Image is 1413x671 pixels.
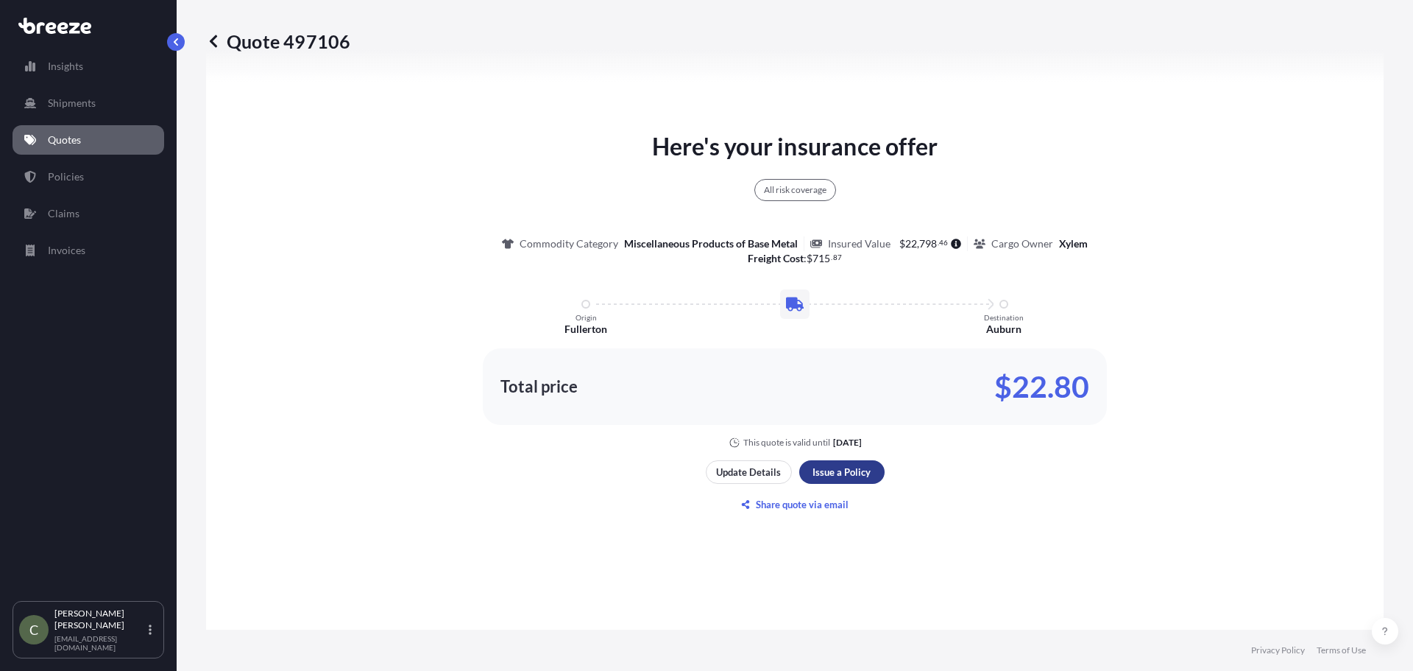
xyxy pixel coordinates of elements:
p: Fullerton [564,322,607,337]
p: Xylem [1059,236,1088,251]
p: Quotes [48,133,81,147]
span: 46 [939,240,948,245]
a: Shipments [13,88,164,118]
p: [PERSON_NAME] [PERSON_NAME] [54,608,146,631]
button: Update Details [706,460,792,484]
span: 715 [812,253,830,264]
span: $ [807,253,812,264]
a: Policies [13,162,164,192]
p: Commodity Category [520,236,618,251]
div: All risk coverage [754,179,836,201]
span: . [938,240,939,245]
p: Auburn [986,322,1021,337]
a: Invoices [13,236,164,265]
span: 87 [833,255,842,260]
p: Invoices [48,243,85,258]
span: 22 [905,239,917,249]
span: , [917,239,919,249]
p: Issue a Policy [812,465,871,479]
p: Update Details [716,465,781,479]
p: Here's your insurance offer [652,129,938,164]
a: Claims [13,199,164,228]
a: Insights [13,52,164,81]
p: Destination [984,313,1024,322]
p: Insured Value [828,236,890,251]
p: This quote is valid until [743,437,830,449]
button: Issue a Policy [799,460,885,484]
p: Quote 497106 [206,29,350,53]
p: $22.80 [994,375,1089,398]
p: [DATE] [833,437,862,449]
p: Claims [48,206,79,221]
p: [EMAIL_ADDRESS][DOMAIN_NAME] [54,634,146,652]
p: Policies [48,169,84,184]
p: Share quote via email [756,497,849,512]
p: Total price [500,379,578,394]
span: 798 [919,239,937,249]
span: $ [899,239,905,249]
span: C [29,622,38,637]
a: Privacy Policy [1251,644,1305,656]
span: . [831,255,832,260]
a: Quotes [13,125,164,155]
button: Share quote via email [706,493,885,516]
b: Freight Cost [748,252,804,264]
p: Shipments [48,96,96,110]
p: Cargo Owner [991,236,1053,251]
p: Miscellaneous Products of Base Metal [624,236,798,251]
p: Insights [48,59,83,74]
p: : [748,251,842,266]
p: Origin [576,313,597,322]
a: Terms of Use [1317,644,1366,656]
